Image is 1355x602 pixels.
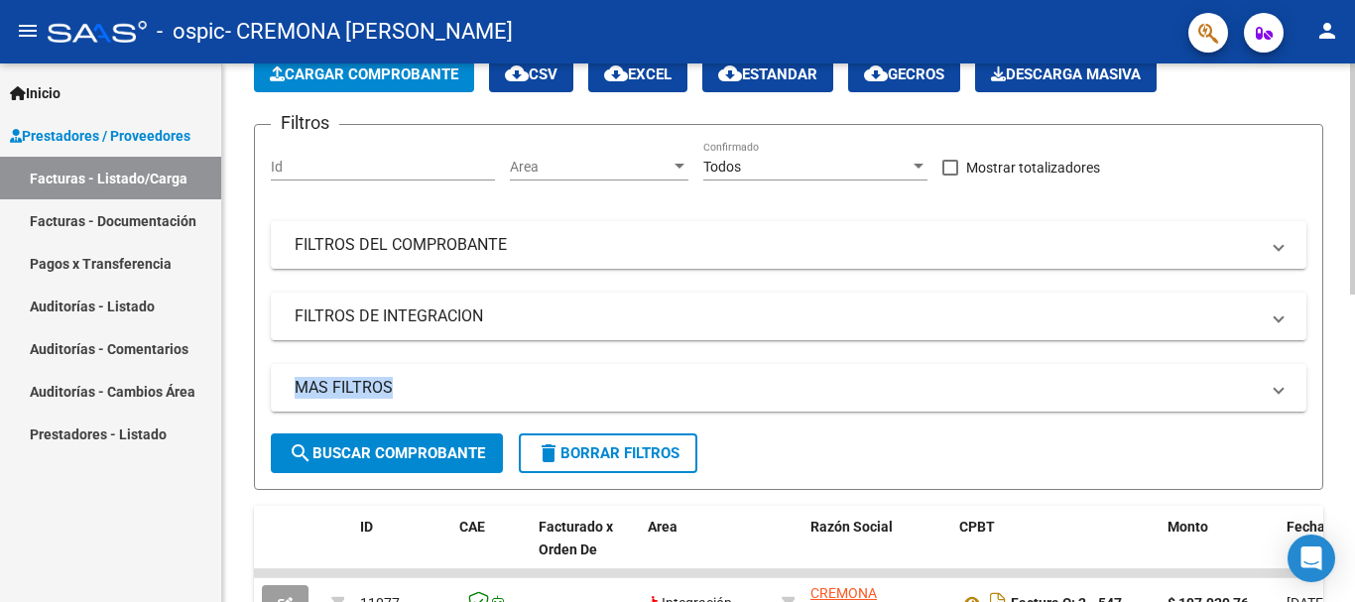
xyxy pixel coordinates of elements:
span: Borrar Filtros [537,444,679,462]
mat-expansion-panel-header: FILTROS DEL COMPROBANTE [271,221,1306,269]
button: Descarga Masiva [975,57,1157,92]
span: CPBT [959,519,995,535]
mat-expansion-panel-header: FILTROS DE INTEGRACION [271,293,1306,340]
span: Mostrar totalizadores [966,156,1100,180]
button: CSV [489,57,573,92]
mat-icon: cloud_download [505,61,529,85]
mat-icon: cloud_download [864,61,888,85]
mat-icon: menu [16,19,40,43]
span: Facturado x Orden De [539,519,613,557]
span: Buscar Comprobante [289,444,485,462]
button: Cargar Comprobante [254,57,474,92]
mat-icon: delete [537,441,560,465]
button: Buscar Comprobante [271,433,503,473]
datatable-header-cell: Facturado x Orden De [531,506,640,593]
span: CAE [459,519,485,535]
mat-panel-title: FILTROS DEL COMPROBANTE [295,234,1259,256]
button: Estandar [702,57,833,92]
h3: Filtros [271,109,339,137]
span: Estandar [718,65,817,83]
span: Prestadores / Proveedores [10,125,190,147]
mat-icon: cloud_download [718,61,742,85]
datatable-header-cell: CPBT [951,506,1160,593]
span: Razón Social [810,519,893,535]
span: Area [510,159,671,176]
button: Borrar Filtros [519,433,697,473]
mat-panel-title: FILTROS DE INTEGRACION [295,305,1259,327]
span: ID [360,519,373,535]
span: Todos [703,159,741,175]
button: EXCEL [588,57,687,92]
span: Cargar Comprobante [270,65,458,83]
span: - CREMONA [PERSON_NAME] [225,10,513,54]
app-download-masive: Descarga masiva de comprobantes (adjuntos) [975,57,1157,92]
mat-icon: cloud_download [604,61,628,85]
span: Monto [1168,519,1208,535]
button: Gecros [848,57,960,92]
datatable-header-cell: Razón Social [802,506,951,593]
mat-icon: person [1315,19,1339,43]
div: Open Intercom Messenger [1288,535,1335,582]
span: Gecros [864,65,944,83]
mat-expansion-panel-header: MAS FILTROS [271,364,1306,412]
datatable-header-cell: CAE [451,506,531,593]
mat-icon: search [289,441,312,465]
datatable-header-cell: Monto [1160,506,1279,593]
datatable-header-cell: ID [352,506,451,593]
span: - ospic [157,10,225,54]
mat-panel-title: MAS FILTROS [295,377,1259,399]
span: Inicio [10,82,61,104]
span: Area [648,519,677,535]
span: CSV [505,65,557,83]
span: EXCEL [604,65,672,83]
datatable-header-cell: Area [640,506,774,593]
span: Descarga Masiva [991,65,1141,83]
